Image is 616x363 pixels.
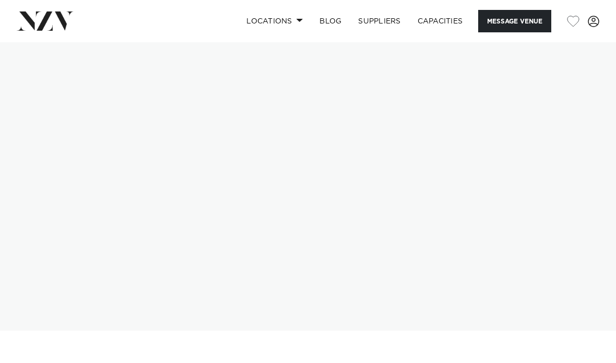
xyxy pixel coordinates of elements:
[311,10,350,32] a: BLOG
[350,10,409,32] a: SUPPLIERS
[238,10,311,32] a: Locations
[478,10,551,32] button: Message Venue
[409,10,471,32] a: Capacities
[17,11,74,30] img: nzv-logo.png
